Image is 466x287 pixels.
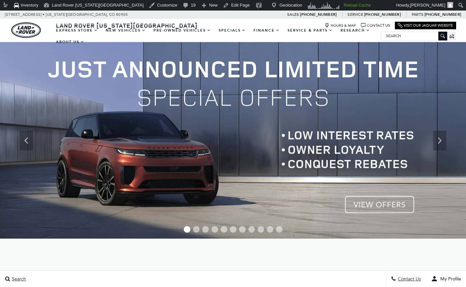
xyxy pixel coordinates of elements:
[52,21,202,29] a: Land Rover [US_STATE][GEOGRAPHIC_DATA]
[276,226,283,233] span: Go to slide 11
[52,36,88,48] a: About Us
[381,32,447,40] input: Search
[11,22,41,38] img: Land Rover
[221,226,227,233] span: Go to slide 5
[396,276,421,282] span: Contact Us
[398,23,453,28] a: Visit Our Jaguar Website
[438,276,461,282] span: My Profile
[344,3,371,8] strong: Reload Cache
[150,25,215,36] a: Pre-Owned Vehicles
[412,12,424,17] span: Parts
[300,12,337,17] a: [PHONE_NUMBER]
[52,25,381,48] nav: Main Navigation
[248,226,255,233] span: Go to slide 8
[102,25,150,36] a: New Vehicles
[267,226,273,233] span: Go to slide 10
[109,11,115,19] span: CO
[230,226,236,233] span: Go to slide 6
[284,25,337,36] a: Service & Parts
[11,22,41,38] a: land-rover
[337,25,374,36] a: Research
[325,23,356,28] a: Hours & Map
[184,226,190,233] span: Go to slide 1
[116,11,128,19] span: 80905
[5,11,45,19] span: [STREET_ADDRESS] •
[215,25,250,36] a: Specials
[287,12,299,17] span: Sales
[361,23,390,28] a: Contact Us
[250,25,284,36] a: Finance
[239,226,246,233] span: Go to slide 7
[52,25,102,36] a: EXPRESS STORE
[364,12,401,17] a: [PHONE_NUMBER]
[211,226,218,233] span: Go to slide 4
[426,271,466,287] button: Open user profile menu
[20,131,33,150] div: Previous
[46,11,108,19] span: [US_STATE][GEOGRAPHIC_DATA],
[433,131,446,150] div: Next
[347,12,363,17] span: Service
[306,1,342,10] img: Visitors over 48 hours. Click for more Clicky Site Stats.
[258,226,264,233] span: Go to slide 9
[56,21,198,29] span: Land Rover [US_STATE][GEOGRAPHIC_DATA]
[410,3,445,8] span: [PERSON_NAME]
[10,276,26,282] span: Search
[193,226,200,233] span: Go to slide 2
[425,12,461,17] a: [PHONE_NUMBER]
[202,226,209,233] span: Go to slide 3
[5,12,128,17] a: [STREET_ADDRESS] • [US_STATE][GEOGRAPHIC_DATA], CO 80905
